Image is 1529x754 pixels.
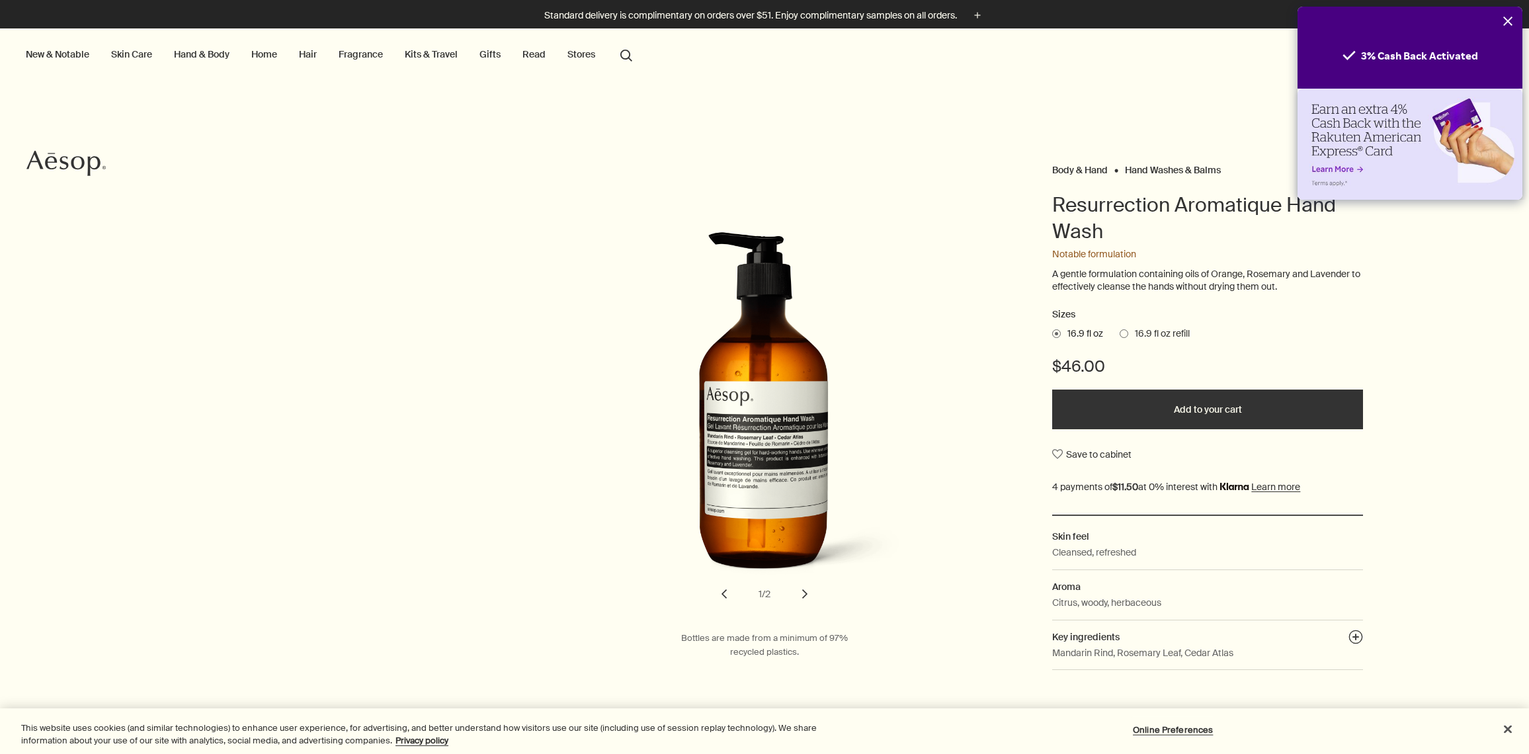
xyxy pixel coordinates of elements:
[26,150,106,177] svg: Aesop
[1052,192,1363,245] h1: Resurrection Aromatique Hand Wash
[1052,545,1136,560] p: Cleansed, refreshed
[296,46,319,63] a: Hair
[681,632,848,657] span: Bottles are made from a minimum of 97% recycled plastics.
[249,46,280,63] a: Home
[1052,529,1363,544] h2: Skin feel
[108,46,155,63] a: Skin Care
[21,722,841,747] div: This website uses cookies (and similar technologies) to enhance user experience, for advertising,...
[1125,164,1221,170] a: Hand Washes & Balms
[1052,442,1132,466] button: Save to cabinet
[402,46,460,63] a: Kits & Travel
[23,147,109,183] a: Aesop
[1128,327,1190,341] span: 16.9 fl oz refill
[1132,717,1214,743] button: Online Preferences, Opens the preference center dialog
[23,28,638,81] nav: primary
[520,46,548,63] a: Read
[395,735,448,746] a: More information about your privacy, opens in a new tab
[1052,164,1108,170] a: Body & Hand
[336,46,386,63] a: Fragrance
[1052,595,1161,610] p: Citrus, woody, herbaceous
[1052,307,1363,323] h2: Sizes
[544,9,957,22] p: Standard delivery is complimentary on orders over $51. Enjoy complimentary samples on all orders.
[1052,268,1363,294] p: A gentle formulation containing oils of Orange, Rosemary and Lavender to effectively cleanse the ...
[544,8,985,23] button: Standard delivery is complimentary on orders over $51. Enjoy complimentary samples on all orders.
[1348,630,1363,648] button: Key ingredients
[790,579,819,608] button: next slide
[510,231,1020,608] div: Resurrection Aromatique Hand Wash
[565,46,598,63] button: Stores
[1052,356,1105,377] span: $46.00
[1052,646,1233,660] p: Mandarin Rind, Rosemary Leaf, Cedar Atlas
[1061,327,1103,341] span: 16.9 fl oz
[1052,631,1120,643] span: Key ingredients
[1052,390,1363,429] button: Add to your cart - $46.00
[1493,715,1522,744] button: Close
[614,42,638,67] button: Open search
[1052,579,1363,594] h2: Aroma
[477,46,503,63] a: Gifts
[171,46,232,63] a: Hand & Body
[623,231,914,592] img: Back of Resurrection Aromatique Hand Wash with pump
[23,46,92,63] button: New & Notable
[710,579,739,608] button: previous slide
